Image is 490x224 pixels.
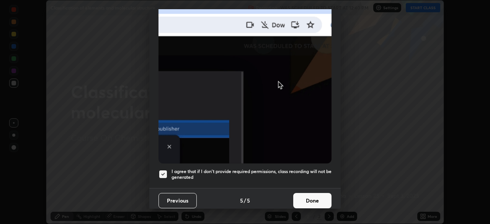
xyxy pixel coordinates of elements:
[171,168,332,180] h5: I agree that if I don't provide required permissions, class recording will not be generated
[247,196,250,204] h4: 5
[240,196,243,204] h4: 5
[244,196,246,204] h4: /
[293,193,332,208] button: Done
[158,193,197,208] button: Previous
